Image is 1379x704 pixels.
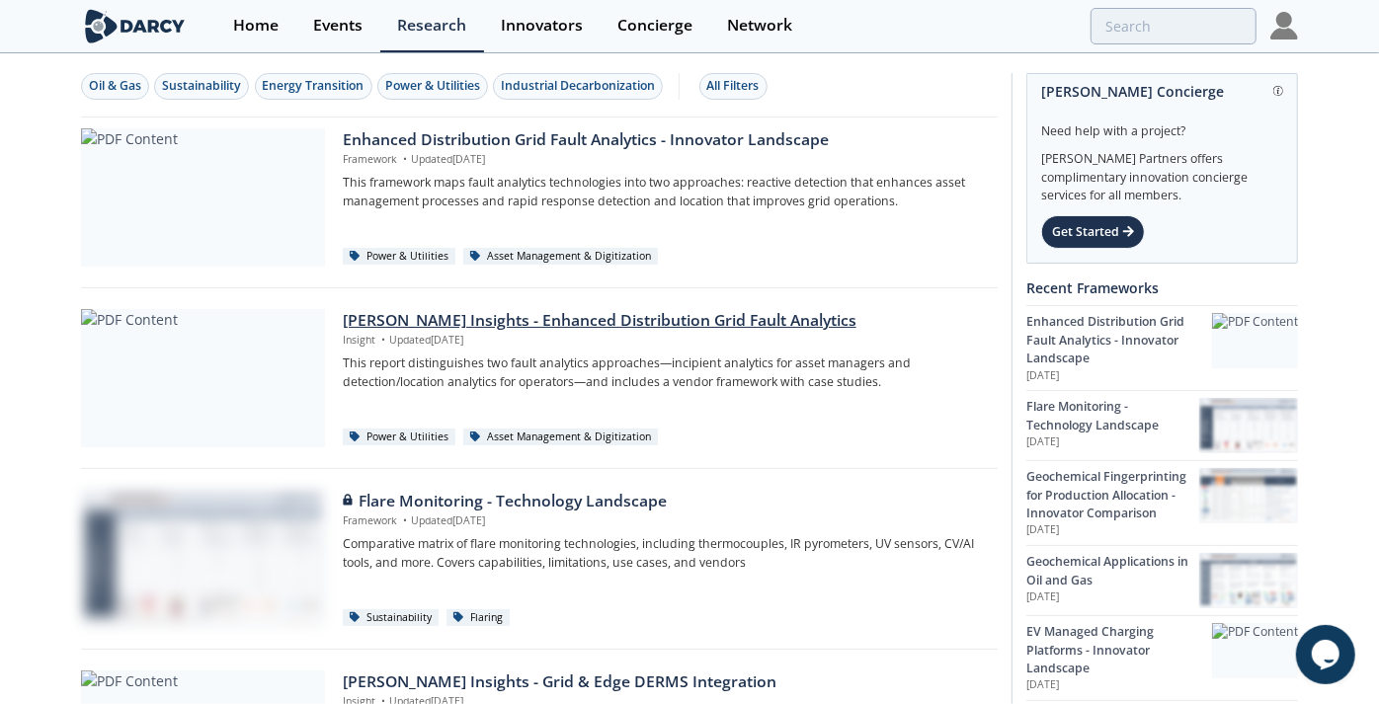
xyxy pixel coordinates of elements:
[343,174,984,210] p: This framework maps fault analytics technologies into two approaches: reactive detection that enh...
[501,18,583,34] div: Innovators
[343,309,984,333] div: [PERSON_NAME] Insights - Enhanced Distribution Grid Fault Analytics
[89,77,141,95] div: Oil & Gas
[378,333,389,347] span: •
[343,609,440,627] div: Sustainability
[400,513,411,527] span: •
[162,77,241,95] div: Sustainability
[699,73,768,100] button: All Filters
[313,18,363,34] div: Events
[1026,545,1298,615] a: Geochemical Applications in Oil and Gas [DATE] Geochemical Applications in Oil and Gas preview
[1041,215,1145,249] div: Get Started
[1026,305,1298,390] a: Enhanced Distribution Grid Fault Analytics - Innovator Landscape [DATE] PDF Content
[1026,434,1199,450] p: [DATE]
[81,9,189,43] img: logo-wide.svg
[1026,390,1298,460] a: Flare Monitoring - Technology Landscape [DATE] Flare Monitoring - Technology Landscape preview
[154,73,249,100] button: Sustainability
[1026,398,1199,434] div: Flare Monitoring - Technology Landscape
[501,77,655,95] div: Industrial Decarbonization
[81,128,998,267] a: PDF Content Enhanced Distribution Grid Fault Analytics - Innovator Landscape Framework •Updated[D...
[263,77,365,95] div: Energy Transition
[343,128,984,152] div: Enhanced Distribution Grid Fault Analytics - Innovator Landscape
[1026,271,1298,305] div: Recent Frameworks
[343,513,984,529] p: Framework Updated [DATE]
[1041,109,1283,140] div: Need help with a project?
[81,309,998,447] a: PDF Content [PERSON_NAME] Insights - Enhanced Distribution Grid Fault Analytics Insight •Updated[...
[233,18,279,34] div: Home
[385,77,480,95] div: Power & Utilities
[1270,12,1298,39] img: Profile
[1026,677,1212,693] p: [DATE]
[343,429,456,446] div: Power & Utilities
[446,609,511,627] div: Flaring
[1026,623,1212,677] div: EV Managed Charging Platforms - Innovator Landscape
[707,77,760,95] div: All Filters
[377,73,488,100] button: Power & Utilities
[1026,313,1212,367] div: Enhanced Distribution Grid Fault Analytics - Innovator Landscape
[1296,625,1359,684] iframe: chat widget
[343,535,984,572] p: Comparative matrix of flare monitoring technologies, including thermocouples, IR pyrometers, UV s...
[1041,140,1283,205] div: [PERSON_NAME] Partners offers complimentary innovation concierge services for all members.
[400,152,411,166] span: •
[81,490,998,628] a: Flare Monitoring - Technology Landscape preview Flare Monitoring - Technology Landscape Framework...
[343,152,984,168] p: Framework Updated [DATE]
[493,73,663,100] button: Industrial Decarbonization
[1026,615,1298,700] a: EV Managed Charging Platforms - Innovator Landscape [DATE] PDF Content
[1041,74,1283,109] div: [PERSON_NAME] Concierge
[397,18,466,34] div: Research
[1026,468,1199,522] div: Geochemical Fingerprinting for Production Allocation - Innovator Comparison
[1026,589,1199,605] p: [DATE]
[463,248,659,266] div: Asset Management & Digitization
[343,490,984,513] div: Flare Monitoring - Technology Landscape
[1026,368,1212,384] p: [DATE]
[1026,553,1199,589] div: Geochemical Applications in Oil and Gas
[1273,86,1284,97] img: information.svg
[727,18,792,34] div: Network
[463,429,659,446] div: Asset Management & Digitization
[343,354,984,391] p: This report distinguishes two fault analytics approaches—incipient analytics for asset managers a...
[81,73,149,100] button: Oil & Gas
[343,670,984,694] div: [PERSON_NAME] Insights - Grid & Edge DERMS Integration
[617,18,692,34] div: Concierge
[255,73,372,100] button: Energy Transition
[343,333,984,349] p: Insight Updated [DATE]
[343,248,456,266] div: Power & Utilities
[1091,8,1257,44] input: Advanced Search
[1026,460,1298,545] a: Geochemical Fingerprinting for Production Allocation - Innovator Comparison [DATE] Geochemical Fi...
[1026,522,1199,538] p: [DATE]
